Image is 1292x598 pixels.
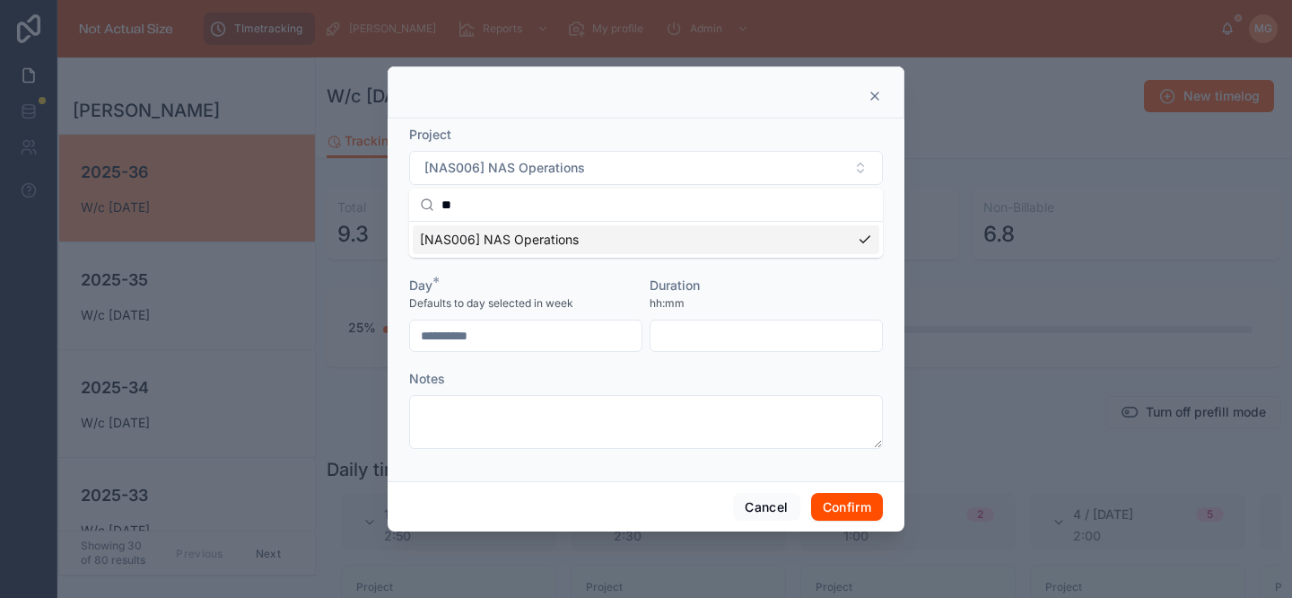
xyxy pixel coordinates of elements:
[811,493,883,522] button: Confirm
[409,127,451,142] span: Project
[409,371,445,386] span: Notes
[650,277,700,293] span: Duration
[409,296,573,311] span: Defaults to day selected in week
[409,222,883,258] div: Suggestions
[733,493,799,522] button: Cancel
[420,231,579,249] span: [NAS006] NAS Operations
[409,151,883,185] button: Select Button
[424,159,585,177] span: [NAS006] NAS Operations
[409,277,432,293] span: Day
[650,296,685,311] span: hh:mm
